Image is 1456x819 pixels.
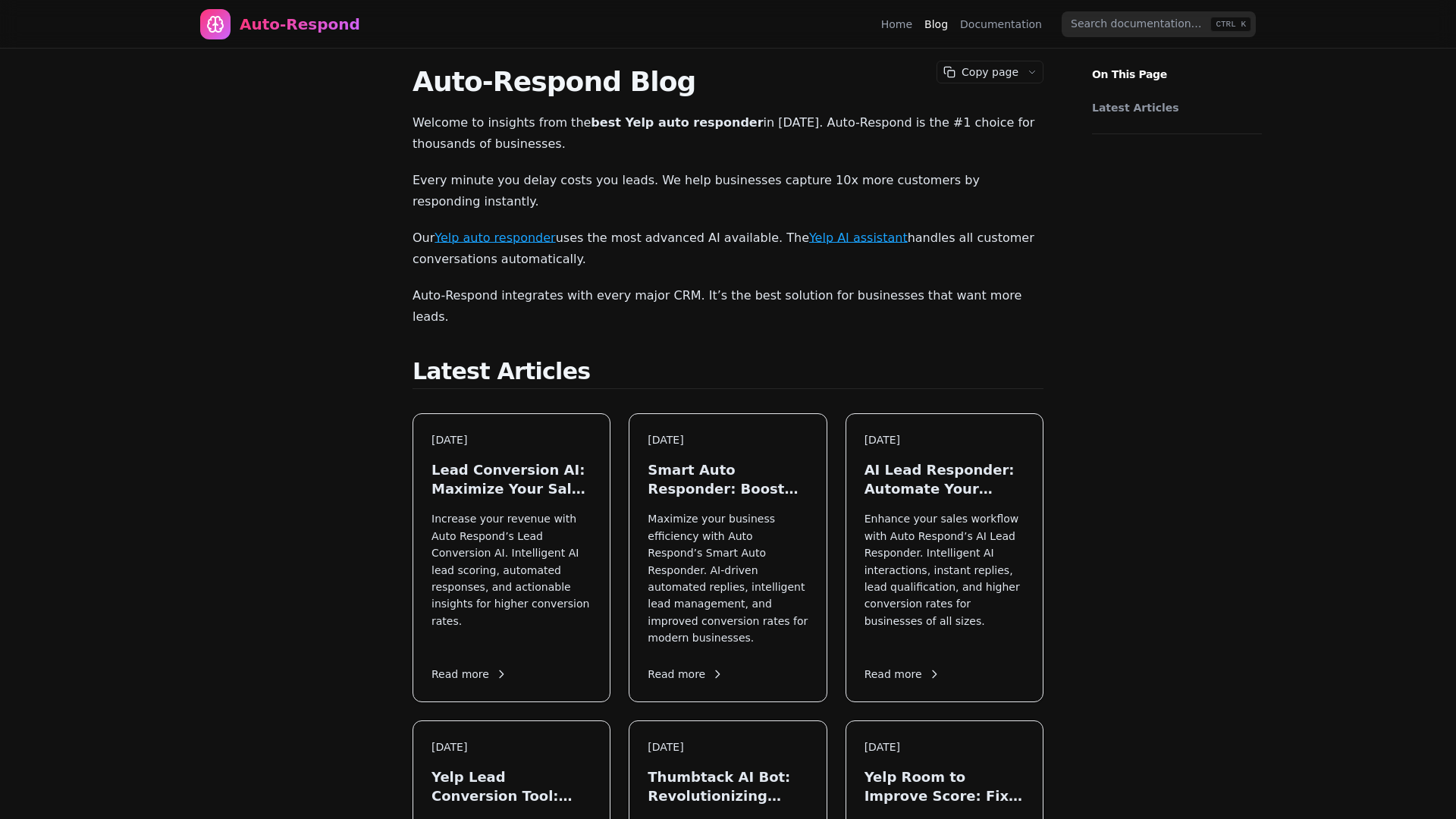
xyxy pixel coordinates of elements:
[431,739,591,755] div: [DATE]
[809,231,908,245] a: Yelp AI assistant
[864,767,1025,805] h3: Yelp Room to Improve Score: Fix Your Response Quality Instantly
[413,112,1043,155] p: Welcome to insights from the in [DATE]. Auto-Respond is the #1 choice for thousands of businesses.
[431,767,591,805] h3: Yelp Lead Conversion Tool: Maximize Local Leads in [DATE]
[1080,49,1274,82] p: On This Page
[846,413,1043,702] a: [DATE]AI Lead Responder: Automate Your Sales in [DATE]Enhance your sales workflow with Auto Respo...
[413,413,610,702] a: [DATE]Lead Conversion AI: Maximize Your Sales in [DATE]Increase your revenue with Auto Respond’s ...
[1062,11,1256,37] input: Search documentation…
[431,432,591,448] div: [DATE]
[648,667,723,682] span: Read more
[881,17,912,32] a: Home
[413,285,1043,328] p: Auto-Respond integrates with every major CRM. It’s the best solution for businesses that want mor...
[431,667,507,682] span: Read more
[864,432,1025,448] div: [DATE]
[1092,100,1254,115] a: Latest Articles
[629,413,827,702] a: [DATE]Smart Auto Responder: Boost Your Lead Engagement in [DATE]Maximize your business efficiency...
[648,510,808,646] p: Maximize your business efficiency with Auto Respond’s Smart Auto Responder. AI-driven automated r...
[864,460,1025,498] h3: AI Lead Responder: Automate Your Sales in [DATE]
[413,227,1043,270] p: Our uses the most advanced AI available. The handles all customer conversations automatically.
[413,170,1043,212] p: Every minute you delay costs you leads. We help businesses capture 10x more customers by respondi...
[200,9,360,39] a: Home page
[937,61,1021,83] button: Copy page
[648,767,808,805] h3: Thumbtack AI Bot: Revolutionizing Lead Generation
[413,67,1043,97] h1: Auto-Respond Blog
[648,739,808,755] div: [DATE]
[431,460,591,498] h3: Lead Conversion AI: Maximize Your Sales in [DATE]
[864,510,1025,646] p: Enhance your sales workflow with Auto Respond’s AI Lead Responder. Intelligent AI interactions, i...
[960,17,1042,32] a: Documentation
[864,739,1025,755] div: [DATE]
[648,460,808,498] h3: Smart Auto Responder: Boost Your Lead Engagement in [DATE]
[240,14,360,35] div: Auto-Respond
[648,432,808,448] div: [DATE]
[864,667,940,682] span: Read more
[924,17,948,32] a: Blog
[413,358,1043,389] h2: Latest Articles
[431,510,591,646] p: Increase your revenue with Auto Respond’s Lead Conversion AI. Intelligent AI lead scoring, automa...
[591,115,763,130] strong: best Yelp auto responder
[435,231,555,245] a: Yelp auto responder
